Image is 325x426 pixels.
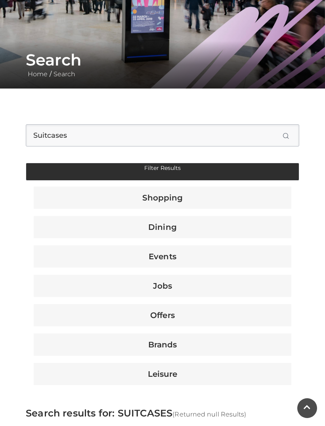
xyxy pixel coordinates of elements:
button: Brands [34,333,291,356]
button: Events [34,245,291,268]
button: Offers [34,304,291,326]
h1: Search [26,50,299,69]
button: Leisure [34,363,291,385]
button: Dining [34,216,291,238]
span: Search results for: SUITCASES [26,407,172,419]
a: Home [26,70,50,78]
input: Search Site [26,124,299,146]
a: Search [52,70,77,78]
button: Shopping [34,187,291,209]
div: / [20,50,305,79]
button: Jobs [34,275,291,297]
span: (Returned null Results) [172,411,246,418]
button: Filter Results [26,163,299,181]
